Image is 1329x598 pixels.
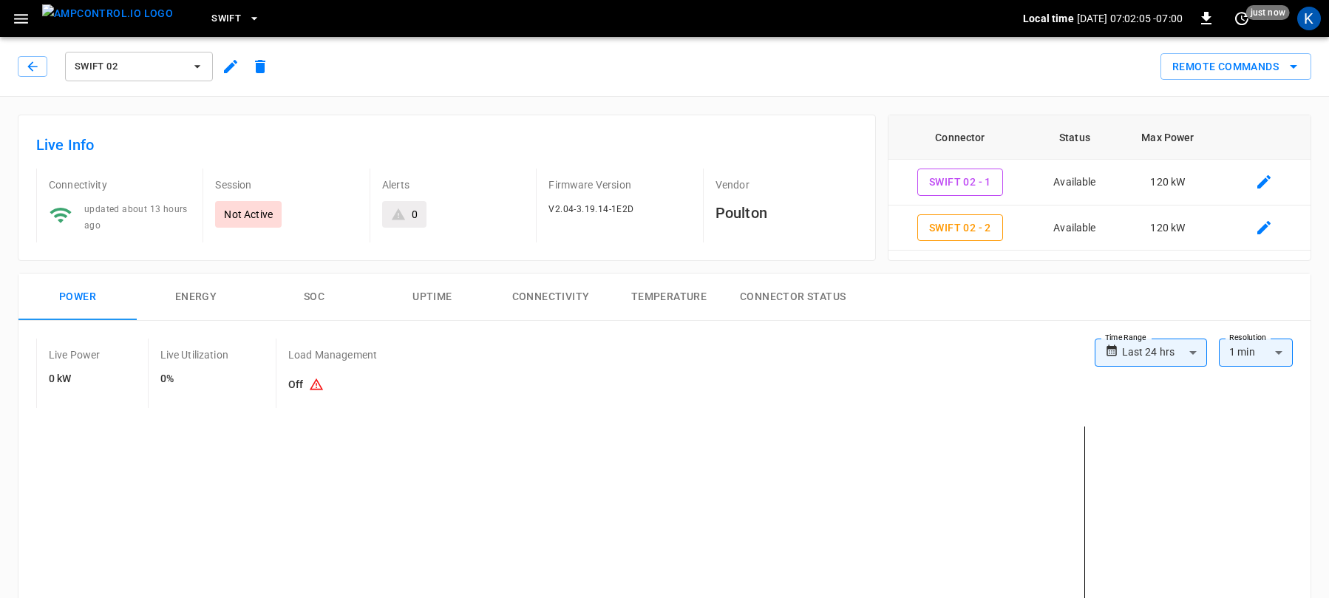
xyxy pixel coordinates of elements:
[492,273,610,321] button: Connectivity
[160,371,228,387] h6: 0%
[1122,339,1207,367] div: Last 24 hrs
[1246,5,1290,20] span: just now
[84,204,188,231] span: updated about 13 hours ago
[42,4,173,23] img: ampcontrol.io logo
[888,115,1311,251] table: connector table
[728,273,857,321] button: Connector Status
[288,371,377,399] h6: Off
[1160,53,1311,81] button: Remote Commands
[548,177,690,192] p: Firmware Version
[1229,332,1266,344] label: Resolution
[1118,160,1217,205] td: 120 kW
[917,169,1003,196] button: Swift 02 - 1
[1032,205,1118,251] td: Available
[65,52,213,81] button: Swift 02
[288,347,377,362] p: Load Management
[205,4,266,33] button: Swift
[1077,11,1183,26] p: [DATE] 07:02:05 -07:00
[412,207,418,222] div: 0
[1032,160,1118,205] td: Available
[716,177,857,192] p: Vendor
[1118,205,1217,251] td: 120 kW
[137,273,255,321] button: Energy
[75,58,184,75] span: Swift 02
[224,207,273,222] p: Not Active
[1023,11,1074,26] p: Local time
[1230,7,1254,30] button: set refresh interval
[49,347,101,362] p: Live Power
[888,115,1031,160] th: Connector
[917,214,1003,242] button: Swift 02 - 2
[36,133,857,157] h6: Live Info
[211,10,241,27] span: Swift
[49,177,191,192] p: Connectivity
[1297,7,1321,30] div: profile-icon
[303,371,330,399] button: Existing capacity schedules won’t take effect because Load Management is turned off. To activate ...
[1105,332,1146,344] label: Time Range
[160,347,228,362] p: Live Utilization
[610,273,728,321] button: Temperature
[1032,115,1118,160] th: Status
[716,201,857,225] h6: Poulton
[373,273,492,321] button: Uptime
[215,177,357,192] p: Session
[382,177,524,192] p: Alerts
[1118,115,1217,160] th: Max Power
[18,273,137,321] button: Power
[548,204,633,214] span: V2.04-3.19.14-1E2D
[1219,339,1293,367] div: 1 min
[1160,53,1311,81] div: remote commands options
[49,371,101,387] h6: 0 kW
[255,273,373,321] button: SOC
